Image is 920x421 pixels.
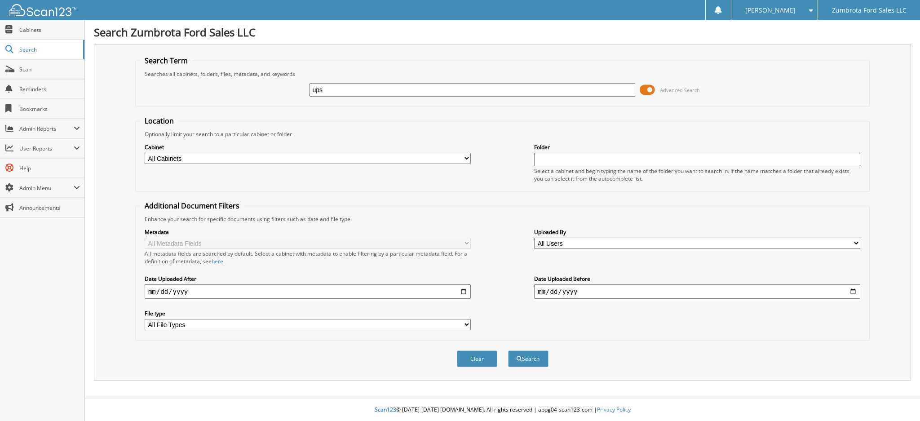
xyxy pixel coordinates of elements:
[9,4,76,16] img: scan123-logo-white.svg
[140,70,865,78] div: Searches all cabinets, folders, files, metadata, and keywords
[508,350,548,367] button: Search
[85,399,920,421] div: © [DATE]-[DATE] [DOMAIN_NAME]. All rights reserved | appg04-scan123-com |
[145,250,471,265] div: All metadata fields are searched by default. Select a cabinet with metadata to enable filtering b...
[19,125,74,133] span: Admin Reports
[19,145,74,152] span: User Reports
[145,143,471,151] label: Cabinet
[140,56,192,66] legend: Search Term
[19,164,80,172] span: Help
[534,284,860,299] input: end
[597,406,631,413] a: Privacy Policy
[145,310,471,317] label: File type
[145,228,471,236] label: Metadata
[140,130,865,138] div: Optionally limit your search to a particular cabinet or folder
[140,201,244,211] legend: Additional Document Filters
[212,257,223,265] a: here
[145,275,471,283] label: Date Uploaded After
[94,25,911,40] h1: Search Zumbrota Ford Sales LLC
[375,406,396,413] span: Scan123
[19,26,80,34] span: Cabinets
[534,228,860,236] label: Uploaded By
[140,116,178,126] legend: Location
[534,167,860,182] div: Select a cabinet and begin typing the name of the folder you want to search in. If the name match...
[534,275,860,283] label: Date Uploaded Before
[19,46,79,53] span: Search
[19,105,80,113] span: Bookmarks
[145,284,471,299] input: start
[19,184,74,192] span: Admin Menu
[19,85,80,93] span: Reminders
[745,8,796,13] span: [PERSON_NAME]
[832,8,907,13] span: Zumbrota Ford Sales LLC
[660,87,700,93] span: Advanced Search
[140,215,865,223] div: Enhance your search for specific documents using filters such as date and file type.
[457,350,497,367] button: Clear
[19,204,80,212] span: Announcements
[875,378,920,421] iframe: Chat Widget
[534,143,860,151] label: Folder
[19,66,80,73] span: Scan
